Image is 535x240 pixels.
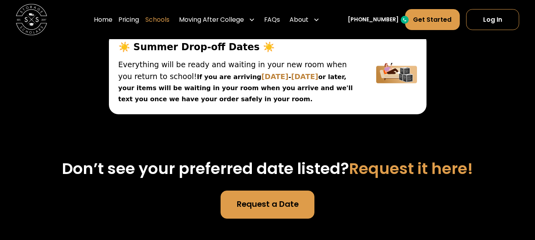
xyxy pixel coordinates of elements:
span: ☀️ Summer Drop-off Dates ☀️ [118,42,358,53]
div: Moving After College [179,15,244,25]
img: Storage Scholars main logo [16,4,47,35]
img: Delivery Image [376,42,417,105]
span: [DATE] [291,72,318,81]
a: Schools [145,9,169,30]
span: Everything will be ready and waiting in your new room when you return to school! [118,60,347,81]
div: About [286,9,322,30]
a: Home [94,9,112,30]
div: If you are arriving - or later, your items will be waiting in your room when you arrive and we'll... [118,59,358,105]
h3: Don’t see your preferred date listed? [27,159,508,178]
a: Log In [466,9,519,30]
span: [DATE] [261,72,289,81]
a: Pricing [118,9,139,30]
a: FAQs [264,9,280,30]
a: Get Started [405,9,460,30]
a: [PHONE_NUMBER] [348,15,399,24]
div: Moving After College [176,9,258,30]
span: Request it here! [349,157,473,180]
a: Request a Date [221,191,314,219]
div: About [289,15,308,25]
